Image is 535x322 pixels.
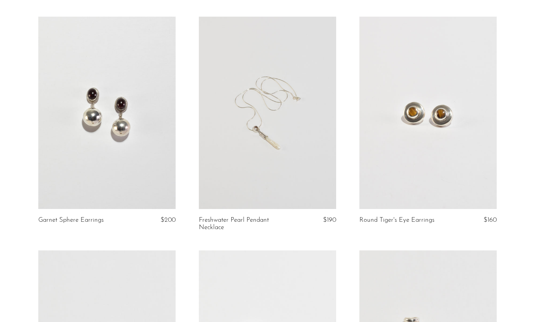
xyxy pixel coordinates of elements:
span: $160 [484,217,497,223]
a: Garnet Sphere Earrings [38,217,104,224]
span: $190 [323,217,336,223]
a: Round Tiger's Eye Earrings [359,217,434,224]
a: Freshwater Pearl Pendant Necklace [199,217,290,231]
span: $200 [161,217,176,223]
